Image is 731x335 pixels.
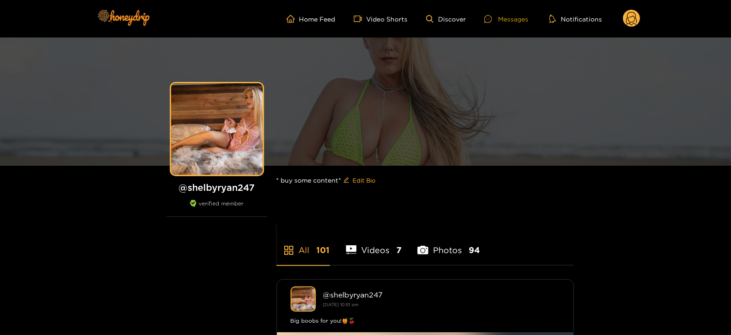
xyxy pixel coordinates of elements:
[354,15,367,23] span: video-camera
[283,245,294,256] span: appstore
[354,15,408,23] a: Video Shorts
[167,182,267,193] h1: @ shelbyryan247
[417,224,480,265] li: Photos
[547,14,605,23] button: Notifications
[276,166,574,195] div: * buy some content*
[291,286,316,312] img: shelbyryan247
[343,177,349,184] span: edit
[469,244,480,256] span: 94
[317,244,330,256] span: 101
[353,176,376,185] span: Edit Bio
[167,200,267,217] div: verified member
[426,15,466,23] a: Discover
[276,224,330,265] li: All
[396,244,401,256] span: 7
[484,14,528,24] div: Messages
[341,173,378,188] button: editEdit Bio
[287,15,299,23] span: home
[291,316,560,325] div: Big boobs for you!🍯🍒
[323,291,560,299] div: @ shelbyryan247
[323,302,359,307] small: [DATE] 10:10 am
[346,224,402,265] li: Videos
[287,15,336,23] a: Home Feed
